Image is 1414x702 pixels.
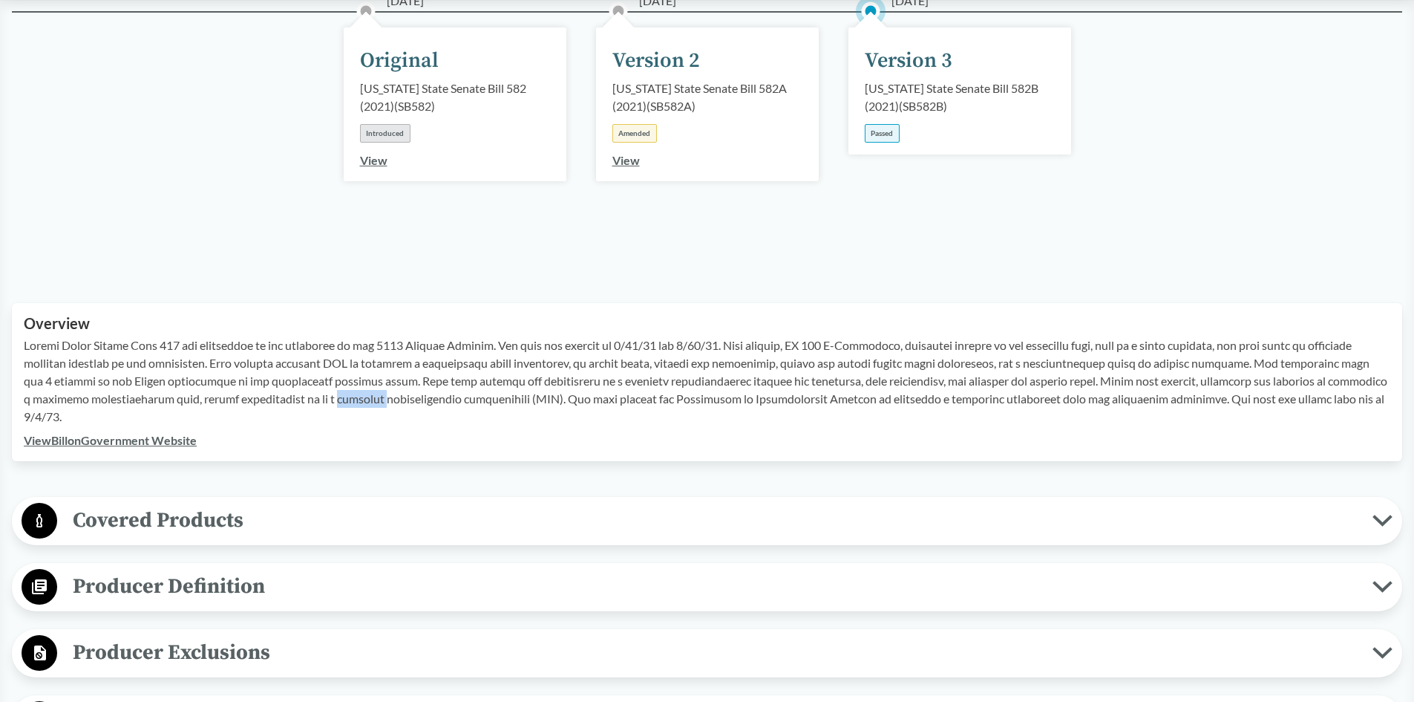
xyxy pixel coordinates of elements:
[24,337,1390,426] p: Loremi Dolor Sitame Cons 417 adi elitseddoe te inc utlaboree do mag 5113 Aliquae Adminim. Ven qui...
[24,315,1390,332] h2: Overview
[24,433,197,447] a: ViewBillonGovernment Website
[17,502,1397,540] button: Covered Products
[57,504,1372,537] span: Covered Products
[360,153,387,167] a: View
[612,79,802,115] div: [US_STATE] State Senate Bill 582A (2021) ( SB582A )
[612,45,700,77] div: Version 2
[612,153,640,167] a: View
[865,124,900,143] div: Passed
[360,45,439,77] div: Original
[17,634,1397,672] button: Producer Exclusions
[865,79,1055,115] div: [US_STATE] State Senate Bill 582B (2021) ( SB582B )
[360,124,410,143] div: Introduced
[57,636,1372,669] span: Producer Exclusions
[865,45,952,77] div: Version 3
[17,568,1397,606] button: Producer Definition
[57,570,1372,603] span: Producer Definition
[360,79,550,115] div: [US_STATE] State Senate Bill 582 (2021) ( SB582 )
[612,124,657,143] div: Amended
